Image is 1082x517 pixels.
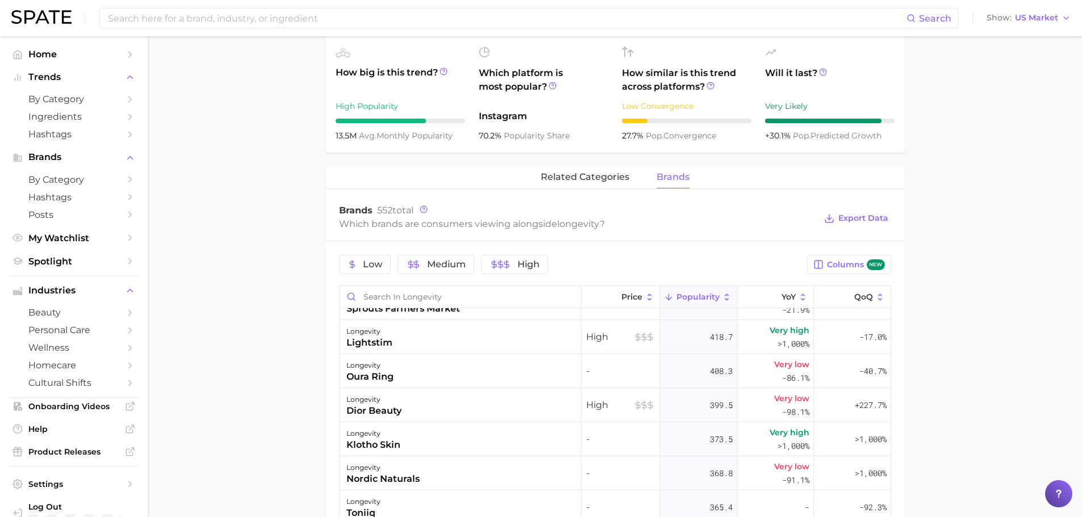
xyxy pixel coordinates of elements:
[359,131,453,141] span: monthly popularity
[9,69,139,86] button: Trends
[340,388,891,422] button: longevitydior beautyHigh399.5Very low-98.1%+227.7%
[346,359,394,372] div: longevity
[859,501,887,514] span: -92.3%
[9,398,139,415] a: Onboarding Videos
[28,424,119,434] span: Help
[427,260,466,269] span: Medium
[517,260,540,269] span: High
[9,282,139,299] button: Industries
[11,10,72,24] img: SPATE
[774,460,809,473] span: Very low
[9,45,139,63] a: Home
[1015,15,1058,21] span: US Market
[346,393,402,406] div: longevity
[346,427,400,440] div: longevity
[676,292,720,301] span: Popularity
[867,259,885,270] span: new
[28,49,119,60] span: Home
[855,398,887,412] span: +227.7%
[28,129,119,140] span: Hashtags
[346,472,420,486] div: nordic naturals
[855,468,887,478] span: >1,000%
[28,192,119,203] span: Hashtags
[339,205,373,216] span: Brands
[646,131,716,141] span: convergence
[9,476,139,493] a: Settings
[737,286,814,308] button: YoY
[541,172,629,182] span: related categories
[9,443,139,460] a: Product Releases
[28,152,119,162] span: Brands
[987,15,1012,21] span: Show
[9,125,139,143] a: Hashtags
[854,292,873,301] span: QoQ
[9,356,139,374] a: homecare
[622,131,646,141] span: 27.7%
[765,131,793,141] span: +30.1%
[855,434,887,444] span: >1,000%
[621,292,642,301] span: Price
[336,99,465,113] div: High Popularity
[805,501,809,514] span: -
[340,354,891,388] button: longevityoura ring-408.3Very low-86.1%-40.7%
[9,206,139,224] a: Posts
[807,255,891,274] button: Columnsnew
[770,426,809,439] span: Very high
[919,13,951,24] span: Search
[346,404,402,418] div: dior beauty
[346,336,392,350] div: lightstim
[479,110,608,123] span: Instagram
[346,370,394,384] div: oura ring
[782,303,809,317] span: -21.9%
[346,461,420,474] div: longevity
[363,260,382,269] span: Low
[377,205,413,216] span: total
[346,325,392,338] div: longevity
[9,171,139,188] a: by Category
[660,286,737,308] button: Popularity
[710,330,733,344] span: 418.7
[28,233,119,243] span: My Watchlist
[9,374,139,392] a: cultural shifts
[586,364,655,378] span: -
[28,256,119,267] span: Spotlight
[359,131,377,141] abbr: average
[28,72,119,82] span: Trends
[28,325,119,335] span: personal care
[504,131,570,141] span: popularity share
[859,364,887,378] span: -40.7%
[9,321,139,339] a: personal care
[859,330,887,344] span: -17.0%
[814,286,891,308] button: QoQ
[586,330,655,344] span: High
[9,90,139,108] a: by Category
[622,99,751,113] div: Low Convergence
[710,501,733,514] span: 365.4
[657,172,690,182] span: brands
[340,286,581,308] input: Search in longevity
[557,218,600,229] span: longevity
[346,438,400,452] div: klotho skin
[28,94,119,104] span: by Category
[340,320,891,354] button: longevitylightstimHigh418.7Very high>1,000%-17.0%
[984,11,1073,26] button: ShowUS Market
[107,9,906,28] input: Search here for a brand, industry, or ingredient
[793,131,882,141] span: predicted growth
[646,131,663,141] abbr: popularity index
[770,323,809,337] span: Very high
[9,253,139,270] a: Spotlight
[28,307,119,318] span: beauty
[28,174,119,185] span: by Category
[340,456,891,490] button: longevitynordic naturals-368.8Very low-91.1%>1,000%
[479,131,504,141] span: 70.2%
[28,447,119,457] span: Product Releases
[336,131,359,141] span: 13.5m
[9,229,139,247] a: My Watchlist
[827,259,884,270] span: Columns
[782,473,809,487] span: -91.1%
[28,285,119,296] span: Industries
[9,339,139,356] a: wellness
[336,119,465,123] div: 7 / 10
[710,398,733,412] span: 399.5
[28,342,119,353] span: wellness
